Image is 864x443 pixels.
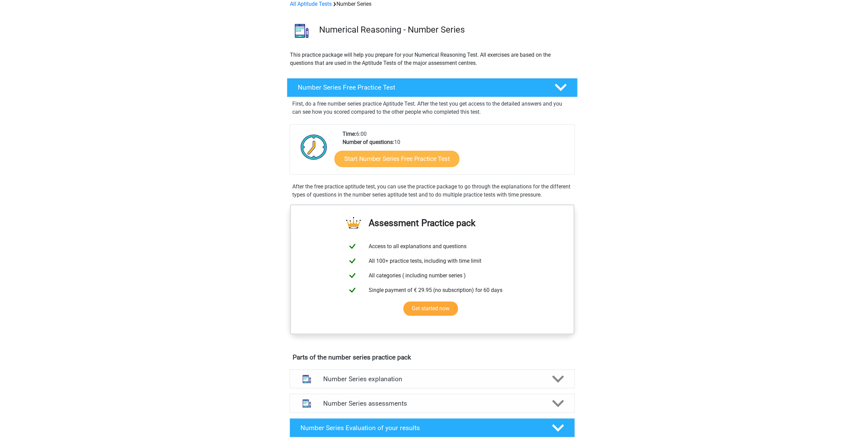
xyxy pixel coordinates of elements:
[300,424,541,432] h4: Number Series Evaluation of your results
[292,100,572,116] p: First, do a free number series practice Aptitude Test. After the test you get access to the detai...
[323,375,541,383] h4: Number Series explanation
[298,395,315,412] img: number series assessments
[297,130,331,164] img: Clock
[287,369,577,388] a: explanations Number Series explanation
[298,84,544,91] h4: Number Series Free Practice Test
[334,150,459,167] a: Start Number Series Free Practice Test
[343,139,394,145] b: Number of questions:
[287,16,316,45] img: number series
[293,353,572,361] h4: Parts of the number series practice pack
[319,24,572,35] h3: Numerical Reasoning - Number Series
[290,1,332,7] a: All Aptitude Tests
[403,301,458,316] a: Get started now
[290,183,575,199] div: After the free practice aptitude test, you can use the practice package to go through the explana...
[343,131,356,137] b: Time:
[287,418,577,437] a: Number Series Evaluation of your results
[284,78,580,97] a: Number Series Free Practice Test
[337,130,574,174] div: 6:00 10
[287,394,577,413] a: assessments Number Series assessments
[323,400,541,407] h4: Number Series assessments
[298,370,315,388] img: number series explanations
[290,51,574,67] p: This practice package will help you prepare for your Numerical Reasoning Test. All exercises are ...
